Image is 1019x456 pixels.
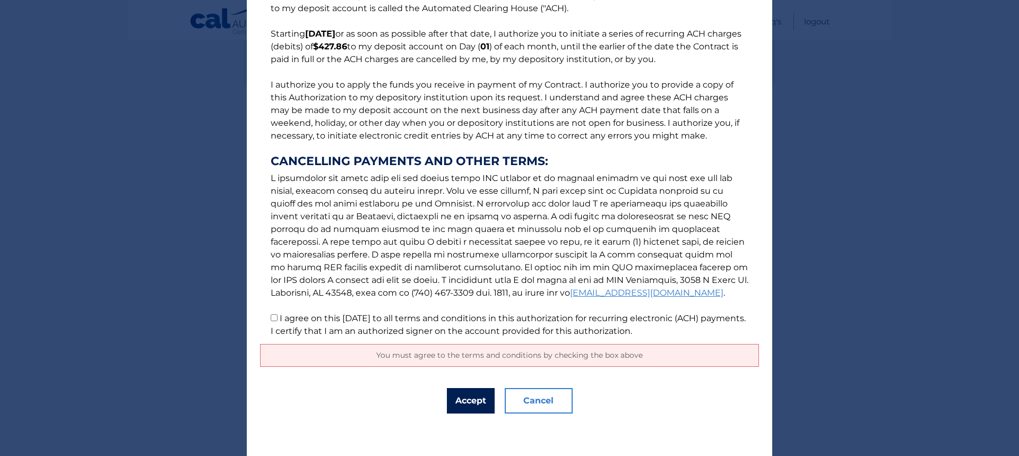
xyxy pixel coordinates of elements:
[505,388,573,414] button: Cancel
[376,350,643,360] span: You must agree to the terms and conditions by checking the box above
[305,29,335,39] b: [DATE]
[271,313,746,336] label: I agree on this [DATE] to all terms and conditions in this authorization for recurring electronic...
[271,155,748,168] strong: CANCELLING PAYMENTS AND OTHER TERMS:
[480,41,489,51] b: 01
[447,388,495,414] button: Accept
[313,41,347,51] b: $427.86
[570,288,723,298] a: [EMAIL_ADDRESS][DOMAIN_NAME]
